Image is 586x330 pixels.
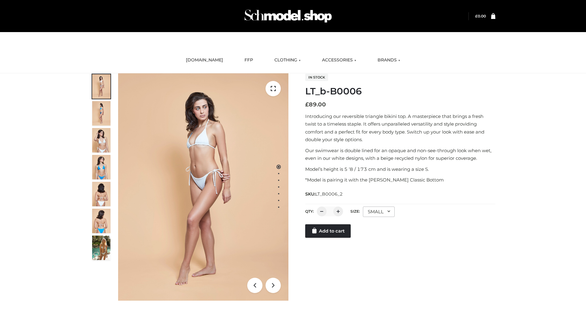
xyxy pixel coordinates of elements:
[475,14,478,18] span: £
[92,236,110,260] img: Arieltop_CloudNine_AzureSky2.jpg
[305,101,326,108] bdi: 89.00
[305,147,495,162] p: Our swimwear is double lined for an opaque and non-see-through look when wet, even in our white d...
[363,207,395,217] div: SMALL
[315,191,343,197] span: LT_B0006_2
[317,53,361,67] a: ACCESSORIES
[92,182,110,206] img: ArielClassicBikiniTop_CloudNine_AzureSky_OW114ECO_7-scaled.jpg
[305,101,309,108] span: £
[305,190,343,198] span: SKU:
[242,4,334,28] img: Schmodel Admin 964
[475,14,486,18] bdi: 0.00
[92,74,110,99] img: ArielClassicBikiniTop_CloudNine_AzureSky_OW114ECO_1-scaled.jpg
[350,209,360,214] label: Size:
[92,101,110,126] img: ArielClassicBikiniTop_CloudNine_AzureSky_OW114ECO_2-scaled.jpg
[305,86,495,97] h1: LT_b-B0006
[305,74,328,81] span: In stock
[373,53,405,67] a: BRANDS
[240,53,258,67] a: FFP
[92,155,110,179] img: ArielClassicBikiniTop_CloudNine_AzureSky_OW114ECO_4-scaled.jpg
[305,209,314,214] label: QTY:
[305,224,351,238] a: Add to cart
[92,209,110,233] img: ArielClassicBikiniTop_CloudNine_AzureSky_OW114ECO_8-scaled.jpg
[475,14,486,18] a: £0.00
[305,165,495,173] p: Model’s height is 5 ‘8 / 173 cm and is wearing a size S.
[305,176,495,184] p: *Model is pairing it with the [PERSON_NAME] Classic Bottom
[305,112,495,144] p: Introducing our reversible triangle bikini top. A masterpiece that brings a fresh twist to a time...
[181,53,228,67] a: [DOMAIN_NAME]
[118,73,288,301] img: LT_b-B0006
[92,128,110,152] img: ArielClassicBikiniTop_CloudNine_AzureSky_OW114ECO_3-scaled.jpg
[270,53,305,67] a: CLOTHING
